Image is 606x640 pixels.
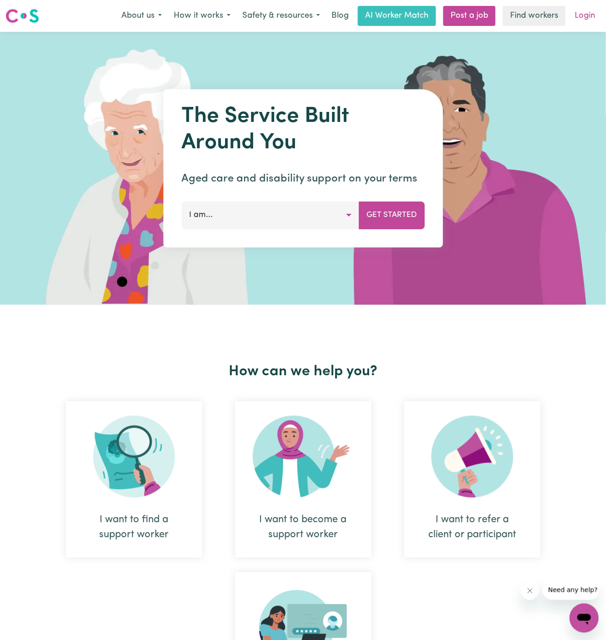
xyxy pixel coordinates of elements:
div: I want to refer a client or participant [404,401,541,558]
iframe: Message from company [543,580,599,600]
button: How it works [168,6,236,25]
a: Login [569,6,601,26]
div: I want to become a support worker [235,401,371,558]
a: Blog [326,6,354,26]
img: Search [93,416,175,498]
button: Get Started [359,202,425,229]
div: I want to find a support worker [66,401,202,558]
iframe: Button to launch messaging window [570,604,599,633]
img: Become Worker [253,416,354,498]
img: Careseekers logo [5,8,39,24]
div: I want to become a support worker [257,512,350,542]
button: I am... [181,202,359,229]
button: About us [115,6,168,25]
a: Careseekers logo [5,5,39,26]
h1: The Service Built Around You [181,104,425,156]
button: Safety & resources [236,6,326,25]
iframe: Close message [521,582,539,600]
div: I want to refer a client or participant [426,512,519,542]
img: Refer [431,416,513,498]
a: Find workers [503,6,566,26]
a: Post a job [443,6,496,26]
a: AI Worker Match [358,6,436,26]
h2: How can we help you? [50,363,557,380]
p: Aged care and disability support on your terms [181,171,425,187]
div: I want to find a support worker [88,512,180,542]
